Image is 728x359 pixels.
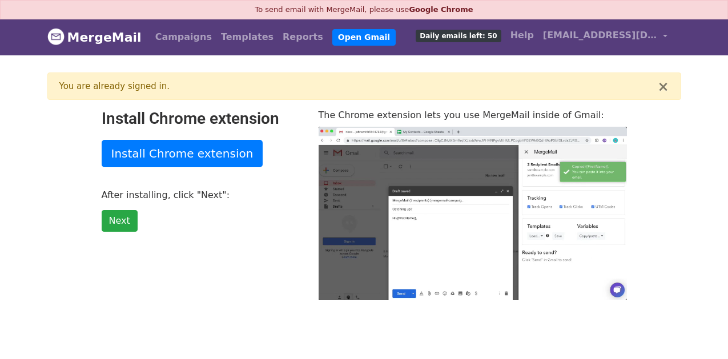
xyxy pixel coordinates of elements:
div: You are already signed in. [59,80,658,93]
h2: Install Chrome extension [102,109,301,128]
a: Next [102,210,138,232]
a: Help [506,24,538,47]
a: Reports [278,26,328,49]
a: Google Chrome [409,5,473,14]
a: Open Gmail [332,29,396,46]
span: [EMAIL_ADDRESS][DOMAIN_NAME] [543,29,657,42]
a: MergeMail [47,25,142,49]
p: After installing, click "Next": [102,189,301,201]
iframe: Chat Widget [671,304,728,359]
button: × [657,80,669,94]
a: Install Chrome extension [102,140,263,167]
img: MergeMail logo [47,28,65,45]
p: The Chrome extension lets you use MergeMail inside of Gmail: [319,109,627,121]
a: [EMAIL_ADDRESS][DOMAIN_NAME] [538,24,672,51]
a: Templates [216,26,278,49]
span: Daily emails left: 50 [416,30,501,42]
a: Campaigns [151,26,216,49]
a: Daily emails left: 50 [411,24,505,47]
